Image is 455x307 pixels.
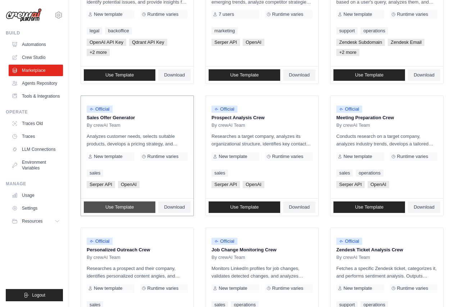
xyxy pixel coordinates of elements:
a: Download [408,201,440,213]
span: Download [164,72,185,78]
span: Use Template [105,204,134,210]
span: By crewAI Team [87,122,120,128]
span: Official [211,238,237,245]
span: New template [343,11,372,17]
a: Download [283,201,315,213]
span: Runtime varies [147,285,179,291]
a: Tools & Integrations [9,90,63,102]
span: Zendesk Email [388,39,424,46]
span: Use Template [355,204,383,210]
a: LLM Connections [9,144,63,155]
span: New template [219,285,247,291]
span: Serper API [87,181,115,188]
p: Analyzes customer needs, selects suitable products, develops a pricing strategy, and creates a co... [87,132,188,148]
span: Download [414,204,434,210]
a: Use Template [84,69,155,81]
a: legal [87,27,102,34]
p: Zendesk Ticket Analysis Crew [336,246,437,253]
a: Use Template [209,69,280,81]
p: Prospect Analysis Crew [211,114,313,121]
span: Download [164,204,185,210]
a: Traces Old [9,118,63,129]
span: Use Template [230,72,259,78]
span: Official [87,106,113,113]
a: operations [360,27,388,34]
a: Marketplace [9,65,63,76]
span: +2 more [87,49,110,56]
span: Qdrant API Key [129,39,167,46]
span: Use Template [230,204,259,210]
span: OpenAI [368,181,389,188]
span: Download [289,72,310,78]
span: New template [94,11,122,17]
span: New template [343,154,372,159]
a: Traces [9,131,63,142]
a: support [336,27,358,34]
a: sales [211,169,228,177]
a: Download [408,69,440,81]
p: Fetches a specific Zendesk ticket, categorizes it, and performs sentiment analysis. Outputs inclu... [336,265,437,280]
button: Resources [9,215,63,227]
p: Meeting Preparation Crew [336,114,437,121]
a: Settings [9,203,63,214]
a: backoffice [105,27,132,34]
span: OpenAI [118,181,140,188]
span: Serper API [211,39,240,46]
a: Environment Variables [9,157,63,174]
a: Usage [9,190,63,201]
a: Use Template [209,201,280,213]
a: sales [336,169,353,177]
img: Logo [6,8,42,22]
span: 7 users [219,11,234,17]
span: Official [336,106,362,113]
a: Download [283,69,315,81]
span: By crewAI Team [336,255,370,260]
span: Serper API [336,181,365,188]
span: Runtime varies [272,285,304,291]
span: By crewAI Team [336,122,370,128]
a: Automations [9,39,63,50]
span: Serper API [211,181,240,188]
p: Researches a prospect and their company, identifies personalized content angles, and crafts a tai... [87,265,188,280]
span: By crewAI Team [211,255,245,260]
span: Runtime varies [397,154,428,159]
p: Researches a target company, analyzes its organizational structure, identifies key contacts, and ... [211,132,313,148]
span: OpenAI [243,181,264,188]
p: Conducts research on a target company, analyzes industry trends, develops a tailored sales strate... [336,132,437,148]
a: marketing [211,27,238,34]
span: Use Template [355,72,383,78]
span: Runtime varies [397,285,428,291]
span: New template [219,154,247,159]
span: Use Template [105,72,134,78]
a: Download [158,69,191,81]
a: Crew Studio [9,52,63,63]
a: Use Template [333,201,405,213]
span: By crewAI Team [87,255,120,260]
div: Manage [6,181,63,187]
span: Runtime varies [272,154,304,159]
a: Agents Repository [9,78,63,89]
p: Job Change Monitoring Crew [211,246,313,253]
a: sales [87,169,103,177]
p: Monitors LinkedIn profiles for job changes, validates detected changes, and analyzes opportunitie... [211,265,313,280]
span: Download [414,72,434,78]
span: Download [289,204,310,210]
span: Runtime varies [397,11,428,17]
span: New template [343,285,372,291]
span: Official [87,238,113,245]
a: Use Template [333,69,405,81]
span: New template [94,285,122,291]
span: Zendesk Subdomain [336,39,385,46]
a: Use Template [84,201,155,213]
span: OpenAI [243,39,264,46]
div: Operate [6,109,63,115]
div: Build [6,30,63,36]
span: Runtime varies [272,11,304,17]
a: operations [356,169,383,177]
p: Sales Offer Generator [87,114,188,121]
span: New template [94,154,122,159]
a: Download [158,201,191,213]
span: Runtime varies [147,154,179,159]
span: Resources [22,218,42,224]
p: Personalized Outreach Crew [87,246,188,253]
